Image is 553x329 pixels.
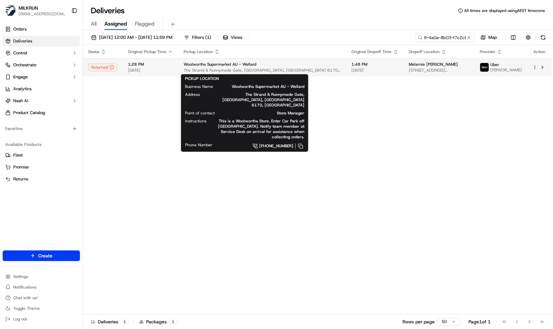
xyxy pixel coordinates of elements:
[99,34,172,40] span: [DATE] 12:00 AM - [DATE] 11:59 PM
[3,272,80,281] button: Settings
[38,252,52,259] span: Create
[13,316,27,322] span: Log out
[480,63,489,72] img: uber-new-logo.jpeg
[13,152,23,158] span: Fleet
[259,143,293,149] span: [PHONE_NUMBER]
[184,62,256,67] span: Woolworths Supermarket AU - Wellard
[205,34,211,40] span: ( 1 )
[128,62,173,67] span: 1:28 PM
[3,48,80,58] button: Control
[351,68,398,73] span: [DATE]
[211,92,304,108] span: The Strand & Runnymede Gate, [GEOGRAPHIC_DATA], [GEOGRAPHIC_DATA] 6170, [GEOGRAPHIC_DATA]
[3,84,80,94] a: Analytics
[3,60,80,70] button: Orchestrate
[121,319,128,325] div: 1
[3,107,80,118] a: Product Catalog
[3,123,80,134] div: Favorites
[409,49,440,54] span: Dropoff Location
[3,162,80,172] button: Promise
[128,68,173,73] span: [DATE]
[13,176,28,182] span: Returns
[480,49,495,54] span: Provider
[3,139,80,150] div: Available Products
[13,62,36,68] span: Orchestrate
[91,5,125,16] h1: Deliveries
[88,33,175,42] button: [DATE] 12:00 AM - [DATE] 11:59 PM
[3,304,80,313] button: Toggle Theme
[19,5,38,11] button: MILKRUN
[351,49,392,54] span: Original Dropoff Time
[5,164,77,170] a: Promise
[185,118,207,124] span: Instructions
[477,33,500,42] button: Map
[185,84,213,89] span: Business Name
[3,150,80,161] button: Fleet
[13,285,36,290] span: Notifications
[181,33,214,42] button: Filters(1)
[351,62,398,67] span: 1:48 PM
[220,33,245,42] button: Views
[13,38,32,44] span: Deliveries
[88,49,99,54] span: Status
[104,20,127,28] span: Assigned
[185,76,219,81] span: PICKUP LOCATION
[91,318,128,325] div: Deliveries
[3,3,69,19] button: MILKRUNMILKRUN[EMAIL_ADDRESS][DOMAIN_NAME]
[3,174,80,184] button: Returns
[13,164,29,170] span: Promise
[490,62,499,67] span: Uber
[409,68,469,73] span: [STREET_ADDRESS][PERSON_NAME]
[13,98,28,104] span: Nash AI
[185,110,215,116] span: Point of contact
[13,306,40,311] span: Toggle Theme
[3,36,80,46] a: Deliveries
[225,110,304,116] span: Store Manager
[3,250,80,261] button: Create
[468,318,491,325] div: Page 1 of 1
[13,110,45,116] span: Product Catalog
[488,34,497,40] span: Map
[3,283,80,292] button: Notifications
[139,318,177,325] div: Packages
[464,8,545,13] span: All times are displayed using AEST timezone
[3,96,80,106] button: Nash AI
[185,92,200,97] span: Address
[5,176,77,182] a: Returns
[91,20,96,28] span: All
[538,33,548,42] button: Refresh
[128,49,166,54] span: Original Pickup Time
[223,142,304,150] a: [PHONE_NUMBER]
[192,34,211,40] span: Filters
[13,26,27,32] span: Orders
[184,49,213,54] span: Pickup Location
[13,274,28,279] span: Settings
[13,74,28,80] span: Engage
[13,295,37,300] span: Chat with us!
[185,142,213,148] span: Phone Number
[402,318,435,325] p: Rows per page
[3,24,80,34] a: Orders
[231,34,242,40] span: Views
[409,62,458,67] span: Melarnie [PERSON_NAME]
[490,67,522,73] span: [PERSON_NAME]
[3,72,80,82] button: Engage
[5,152,77,158] a: Fleet
[415,33,475,42] input: Type to search
[5,5,16,16] img: MILKRUN
[88,63,117,71] button: Returned
[3,314,80,324] button: Log out
[13,50,27,56] span: Control
[3,293,80,302] button: Chat with us!
[135,20,154,28] span: Flagged
[224,84,304,89] span: Woolworths Supermarket AU - Wellard
[184,68,341,73] span: The Strand & Runnymede Gate, [GEOGRAPHIC_DATA], [GEOGRAPHIC_DATA] 6170, [GEOGRAPHIC_DATA]
[19,11,66,17] button: [EMAIL_ADDRESS][DOMAIN_NAME]
[169,319,177,325] div: 1
[13,86,31,92] span: Analytics
[217,118,304,140] span: This is a Woolworths Store. Enter Car Park off [GEOGRAPHIC_DATA]. Notify team member at Service D...
[532,49,546,54] div: Action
